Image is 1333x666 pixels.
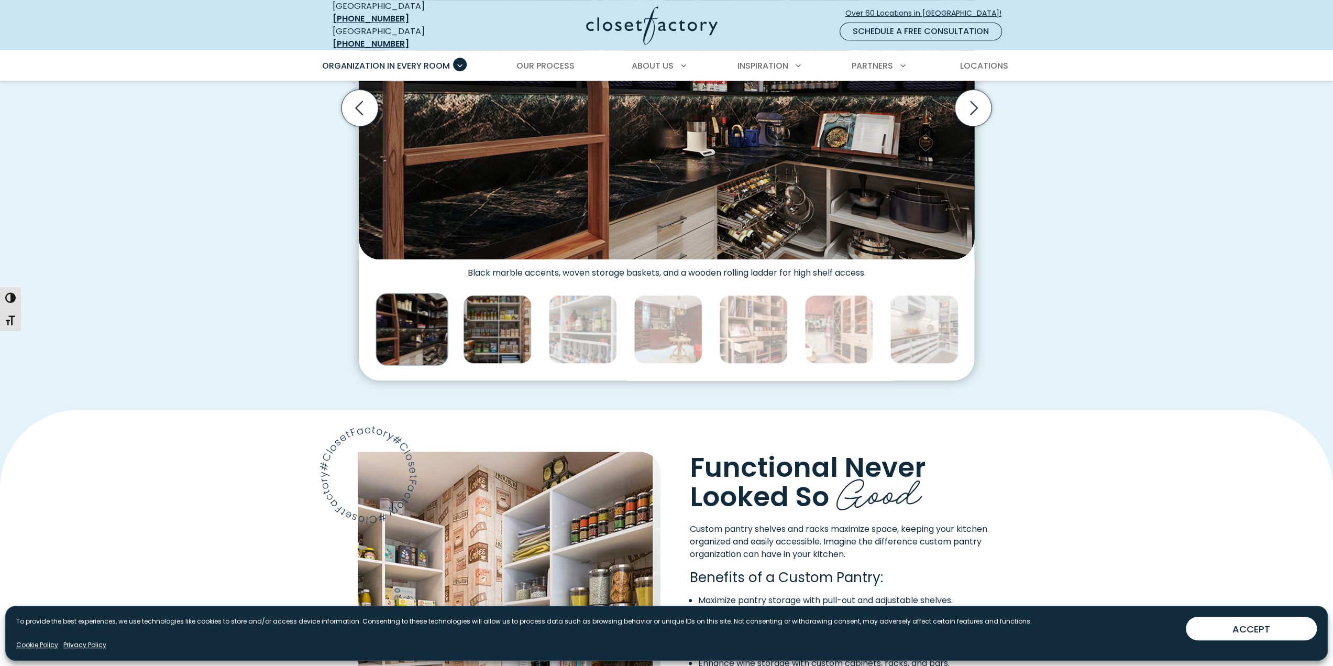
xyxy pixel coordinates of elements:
[634,295,702,364] img: Wine storage and home tasting room.
[1186,617,1317,640] button: ACCEPT
[322,60,450,72] span: Organization in Every Room
[586,6,718,45] img: Closet Factory Logo
[737,60,788,72] span: Inspiration
[836,461,921,519] span: Good
[63,640,106,650] a: Privacy Policy
[690,448,926,486] span: Functional Never
[333,38,409,50] a: [PHONE_NUMBER]
[315,51,1019,81] nav: Primary Menu
[951,85,996,130] button: Next slide
[632,60,674,72] span: About Us
[359,259,974,278] figcaption: Black marble accents, woven storage baskets, and a wooden rolling ladder for high shelf access.
[690,568,883,587] span: Benefits of a Custom Pantry:
[548,295,617,364] img: Custom pantry with labeled clear bins, rotating trays, and a can dispenser for organized food and...
[805,295,873,364] img: Custom walk-in pantry with wine storage and humidor.
[852,60,893,72] span: Partners
[719,295,788,364] img: Maple walk-in pantry with cutting board cart.
[840,23,1002,40] a: Schedule a Free Consultation
[960,60,1008,72] span: Locations
[333,25,484,50] div: [GEOGRAPHIC_DATA]
[333,13,409,25] a: [PHONE_NUMBER]
[698,594,1009,607] li: Maximize pantry storage with pull-out and adjustable shelves.
[16,617,1032,626] p: To provide the best experiences, we use technologies like cookies to store and/or access device i...
[690,523,1009,561] p: Custom pantry shelves and racks maximize space, keeping your kitchen organized and easily accessi...
[337,85,382,130] button: Previous slide
[690,477,829,516] span: Looked So
[845,4,1010,23] a: Over 60 Locations in [GEOGRAPHIC_DATA]!
[376,293,448,366] img: Pantry with black cabinetry, marble-look counters, woven baskets, and a wooden ladder for high sh...
[516,60,575,72] span: Our Process
[845,8,1010,19] span: Over 60 Locations in [GEOGRAPHIC_DATA]!
[16,640,58,650] a: Cookie Policy
[890,295,959,364] img: Custom white pantry with multiple open pull-out drawers and upper cabinetry, featuring a wood sla...
[463,295,532,364] img: Walk-in pantry featuring retro café wallpaper, fully stocked open shelving, and sliding racks for...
